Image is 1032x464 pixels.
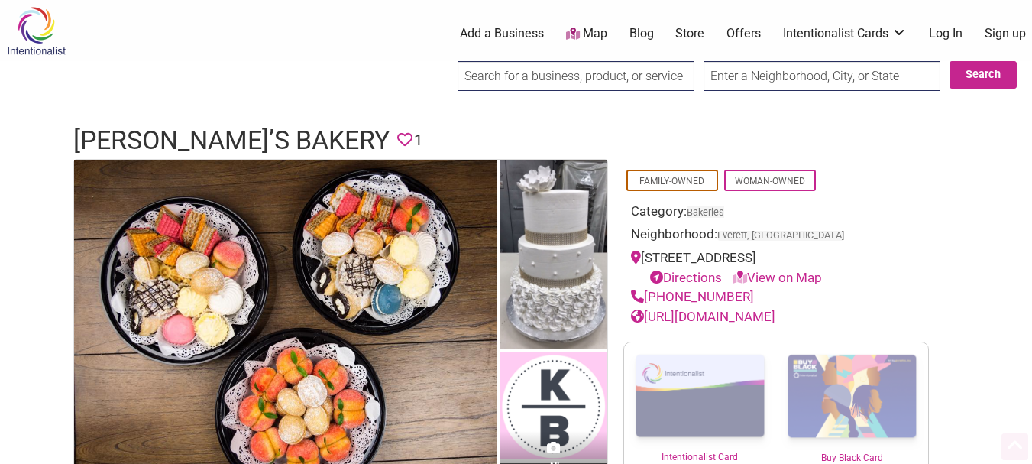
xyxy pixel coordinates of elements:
img: Katya's Bakery [500,160,607,353]
a: Bakeries [687,206,724,218]
a: Map [566,25,607,43]
a: Intentionalist Cards [783,25,907,42]
div: Category: [631,202,921,226]
div: Neighborhood: [631,225,921,248]
a: [URL][DOMAIN_NAME] [631,309,775,324]
a: Family-Owned [639,176,704,187]
a: Sign up [985,25,1026,42]
button: Search [950,61,1017,89]
a: Woman-Owned [735,176,805,187]
a: View on Map [733,270,822,285]
a: Intentionalist Card [624,342,776,464]
a: Offers [726,25,761,42]
img: Intentionalist Card [624,342,776,450]
a: Directions [650,270,722,285]
div: Scroll Back to Top [1001,433,1028,460]
img: Buy Black Card [776,342,928,451]
a: Blog [629,25,654,42]
img: Katya's Bakery [500,352,607,463]
span: 1 [414,128,422,152]
a: Store [675,25,704,42]
a: Log In [929,25,962,42]
div: [STREET_ADDRESS] [631,248,921,287]
input: Enter a Neighborhood, City, or State [704,61,940,91]
input: Search for a business, product, or service [458,61,694,91]
span: Everett, [GEOGRAPHIC_DATA] [717,231,844,241]
a: [PHONE_NUMBER] [631,289,754,304]
a: Add a Business [460,25,544,42]
h1: [PERSON_NAME]’s Bakery [73,122,390,159]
